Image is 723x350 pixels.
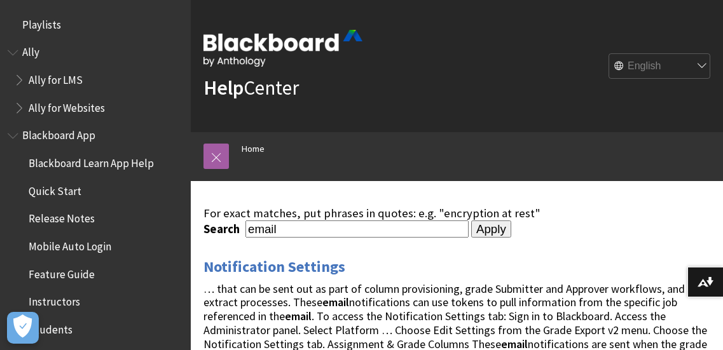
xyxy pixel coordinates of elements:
[29,264,95,281] span: Feature Guide
[203,30,362,67] img: Blackboard by Anthology
[203,75,244,100] strong: Help
[7,312,39,344] button: Open Preferences
[29,208,95,225] span: Release Notes
[29,152,154,170] span: Blackboard Learn App Help
[322,295,349,309] strong: email
[22,14,61,31] span: Playlists
[29,319,72,336] span: Students
[285,309,312,323] strong: email
[29,69,83,86] span: Ally for LMS
[29,236,111,253] span: Mobile Auto Login
[242,141,265,157] a: Home
[29,292,80,309] span: Instructors
[29,180,81,198] span: Quick Start
[609,54,711,79] select: Site Language Selector
[203,257,345,277] a: Notification Settings
[8,42,183,119] nav: Book outline for Anthology Ally Help
[22,125,95,142] span: Blackboard App
[29,97,105,114] span: Ally for Websites
[203,206,710,220] div: For exact matches, put phrases in quotes: e.g. "encryption at rest"
[203,222,243,236] label: Search
[8,14,183,36] nav: Book outline for Playlists
[203,75,299,100] a: HelpCenter
[471,220,511,238] input: Apply
[22,42,39,59] span: Ally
